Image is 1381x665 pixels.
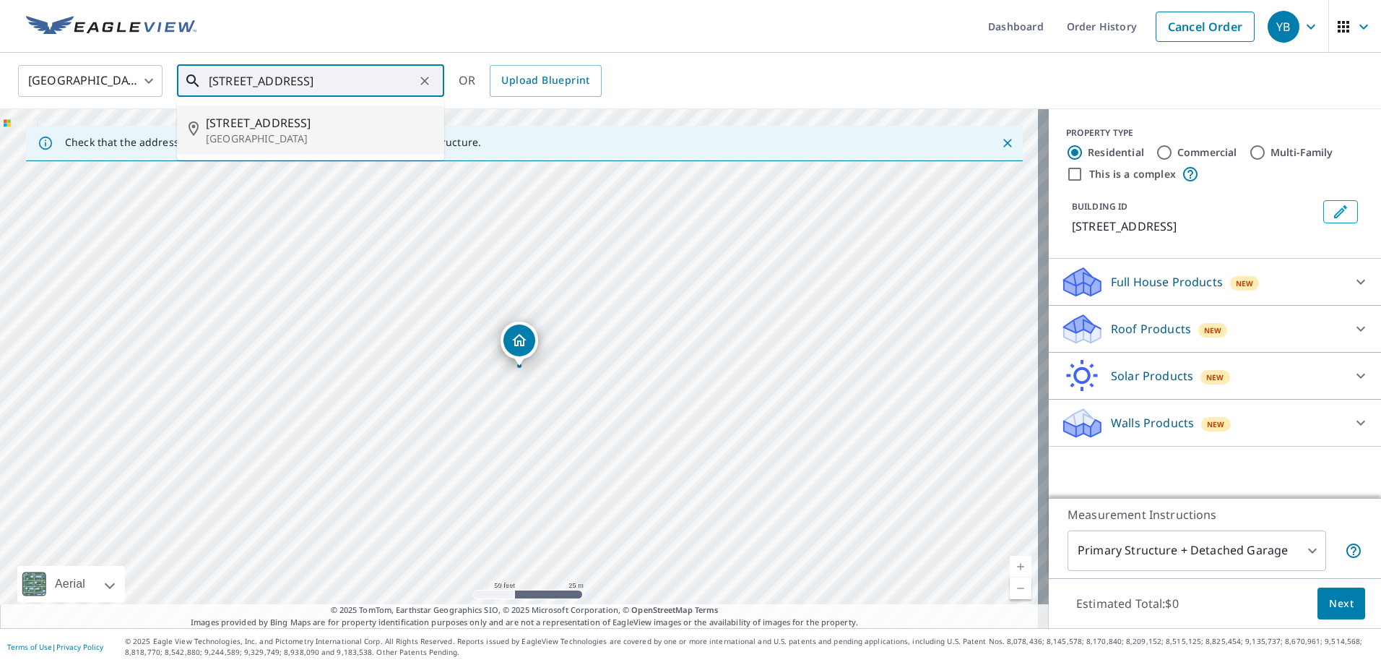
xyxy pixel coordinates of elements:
[206,114,433,132] span: [STREET_ADDRESS]
[1072,200,1127,213] p: BUILDING ID
[1111,367,1193,385] p: Solar Products
[695,604,719,615] a: Terms
[1068,531,1326,571] div: Primary Structure + Detached Garage
[18,61,163,101] div: [GEOGRAPHIC_DATA]
[501,72,589,90] span: Upload Blueprint
[490,65,601,97] a: Upload Blueprint
[17,566,125,602] div: Aerial
[1111,320,1191,338] p: Roof Products
[1156,12,1255,42] a: Cancel Order
[631,604,692,615] a: OpenStreetMap
[1065,588,1190,619] p: Estimated Total: $0
[1177,145,1237,160] label: Commercial
[459,65,602,97] div: OR
[1088,145,1144,160] label: Residential
[1066,126,1364,140] div: PROPERTY TYPE
[26,16,196,38] img: EV Logo
[1089,167,1176,181] label: This is a complex
[998,134,1017,153] button: Close
[51,566,90,602] div: Aerial
[1111,414,1194,432] p: Walls Products
[415,71,435,91] button: Clear
[1204,325,1222,336] span: New
[501,322,538,366] div: Dropped pin, building 1, Residential property, 4934 SW 158th Ave Miramar, FL 33027
[1329,595,1354,613] span: Next
[1236,278,1254,289] span: New
[209,61,415,101] input: Search by address or latitude-longitude
[7,643,103,651] p: |
[1207,419,1225,430] span: New
[65,136,481,149] p: Check that the address is accurate, then drag the marker over the correct structure.
[1010,578,1031,599] a: Current Level 19, Zoom Out
[1068,506,1362,523] p: Measurement Instructions
[125,636,1374,658] p: © 2025 Eagle View Technologies, Inc. and Pictometry International Corp. All Rights Reserved. Repo...
[56,642,103,652] a: Privacy Policy
[1345,542,1362,559] span: Your report will include the primary structure and a detached garage if one exists.
[331,604,719,617] span: © 2025 TomTom, Earthstar Geographics SIO, © 2025 Microsoft Corporation, ©
[1270,145,1333,160] label: Multi-Family
[1060,359,1369,393] div: Solar ProductsNew
[1268,11,1299,43] div: YB
[1111,273,1223,291] p: Full House Products
[1323,200,1358,223] button: Edit building 1
[1060,265,1369,299] div: Full House ProductsNew
[206,132,433,146] p: [GEOGRAPHIC_DATA]
[1010,556,1031,578] a: Current Level 19, Zoom In
[1072,218,1317,235] p: [STREET_ADDRESS]
[7,642,52,652] a: Terms of Use
[1060,406,1369,440] div: Walls ProductsNew
[1060,312,1369,346] div: Roof ProductsNew
[1317,588,1365,620] button: Next
[1206,372,1224,383] span: New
